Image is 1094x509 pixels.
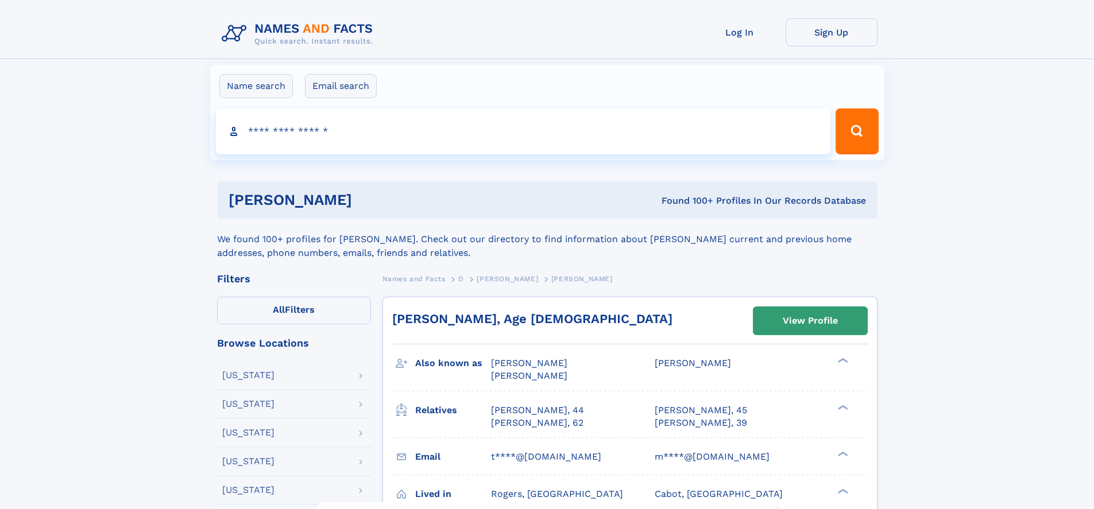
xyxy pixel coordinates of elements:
h3: Also known as [415,353,491,373]
div: Filters [217,274,371,284]
div: ❯ [835,403,849,411]
a: [PERSON_NAME], 44 [491,404,584,417]
a: Sign Up [786,18,877,46]
div: View Profile [783,308,838,334]
span: [PERSON_NAME] [491,370,567,381]
div: ❯ [835,450,849,457]
span: [PERSON_NAME] [477,275,538,283]
a: [PERSON_NAME], Age [DEMOGRAPHIC_DATA] [392,312,672,326]
div: Browse Locations [217,338,371,348]
div: We found 100+ profiles for [PERSON_NAME]. Check out our directory to find information about [PERS... [217,219,877,260]
div: [US_STATE] [222,428,275,437]
div: [US_STATE] [222,485,275,495]
div: [US_STATE] [222,457,275,466]
span: All [273,304,285,315]
a: Log In [694,18,786,46]
h1: [PERSON_NAME] [229,193,507,207]
input: search input [216,108,831,154]
a: [PERSON_NAME] [477,271,538,286]
h3: Lived in [415,484,491,504]
div: ❯ [835,357,849,364]
label: Email search [305,74,377,98]
h3: Email [415,447,491,467]
a: [PERSON_NAME], 45 [655,404,747,417]
a: View Profile [753,307,867,335]
span: Cabot, [GEOGRAPHIC_DATA] [655,488,783,499]
label: Filters [217,297,371,324]
a: [PERSON_NAME], 62 [491,417,583,429]
span: [PERSON_NAME] [491,358,567,368]
span: Rogers, [GEOGRAPHIC_DATA] [491,488,623,499]
button: Search Button [836,108,878,154]
h3: Relatives [415,401,491,420]
a: [PERSON_NAME], 39 [655,417,747,429]
span: D [458,275,464,283]
div: [US_STATE] [222,371,275,380]
div: ❯ [835,487,849,495]
img: Logo Names and Facts [217,18,382,49]
span: [PERSON_NAME] [655,358,731,368]
div: [US_STATE] [222,399,275,409]
a: Names and Facts [382,271,446,286]
label: Name search [219,74,293,98]
div: Found 100+ Profiles In Our Records Database [507,195,866,207]
span: [PERSON_NAME] [551,275,613,283]
a: D [458,271,464,286]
